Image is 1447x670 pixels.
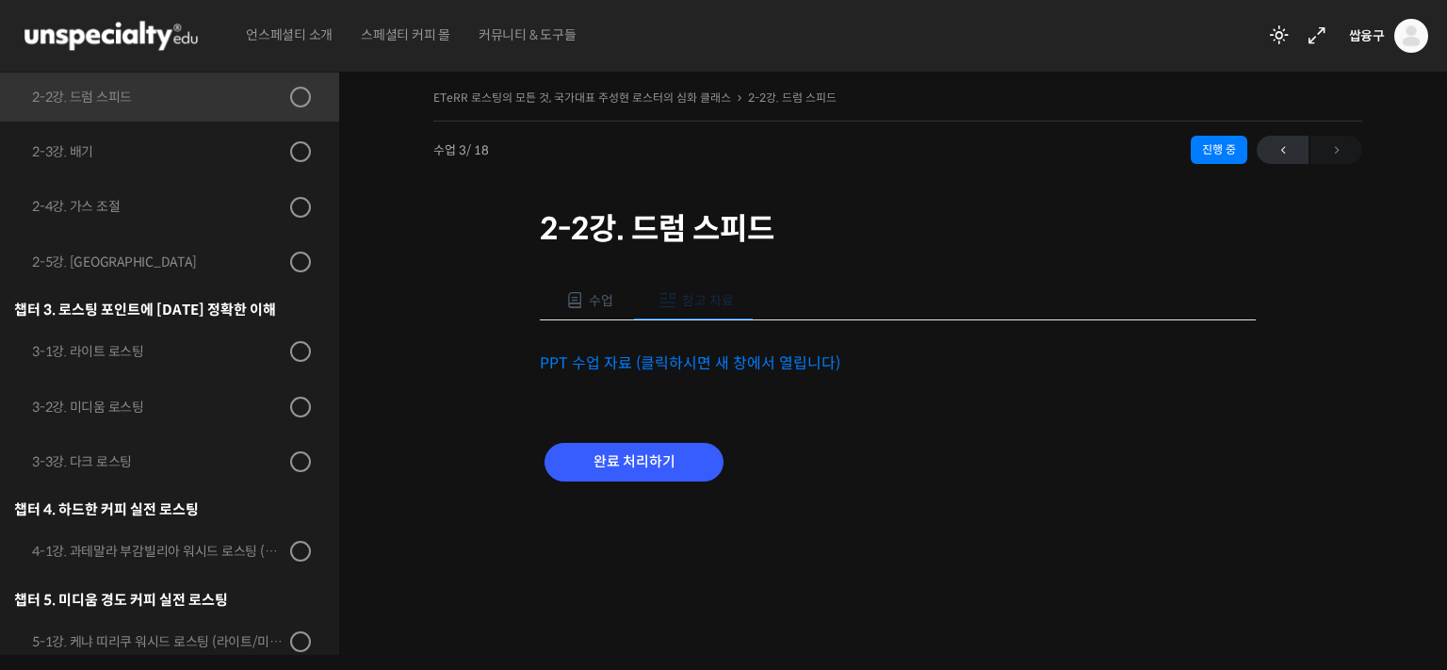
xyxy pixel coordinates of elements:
[1257,136,1309,164] a: ←이전
[540,353,840,373] a: PPT 수업 자료 (클릭하시면 새 창에서 열립니다)
[243,514,362,561] a: 설정
[14,587,311,613] div: 챕터 5. 미디움 경도 커피 실전 로스팅
[32,87,285,107] div: 2-2강. 드럼 스피드
[589,292,613,309] span: 수업
[124,514,243,561] a: 대화
[59,542,71,557] span: 홈
[14,297,311,322] div: 챕터 3. 로스팅 포인트에 [DATE] 정확한 이해
[748,90,837,105] a: 2-2강. 드럼 스피드
[540,211,1256,247] h1: 2-2강. 드럼 스피드
[32,631,285,652] div: 5-1강. 케냐 띠리쿠 워시드 로스팅 (라이트/미디움/다크)
[172,543,195,558] span: 대화
[545,443,723,482] input: 완료 처리하기
[14,497,311,522] div: 챕터 4. 하드한 커피 실전 로스팅
[32,341,285,362] div: 3-1강. 라이트 로스팅
[32,252,285,272] div: 2-5강. [GEOGRAPHIC_DATA]
[32,196,285,217] div: 2-4강. 가스 조절
[466,142,489,158] span: / 18
[291,542,314,557] span: 설정
[32,141,285,162] div: 2-3강. 배기
[32,541,285,562] div: 4-1강. 과테말라 부감빌리아 워시드 로스팅 (라이트/미디움/다크)
[433,144,489,156] span: 수업 3
[1349,27,1385,44] span: 쌉융구
[32,397,285,417] div: 3-2강. 미디움 로스팅
[682,292,734,309] span: 참고 자료
[6,514,124,561] a: 홈
[1257,138,1309,163] span: ←
[1191,136,1247,164] div: 진행 중
[32,451,285,472] div: 3-3강. 다크 로스팅
[433,90,731,105] a: ETeRR 로스팅의 모든 것, 국가대표 주성현 로스터의 심화 클래스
